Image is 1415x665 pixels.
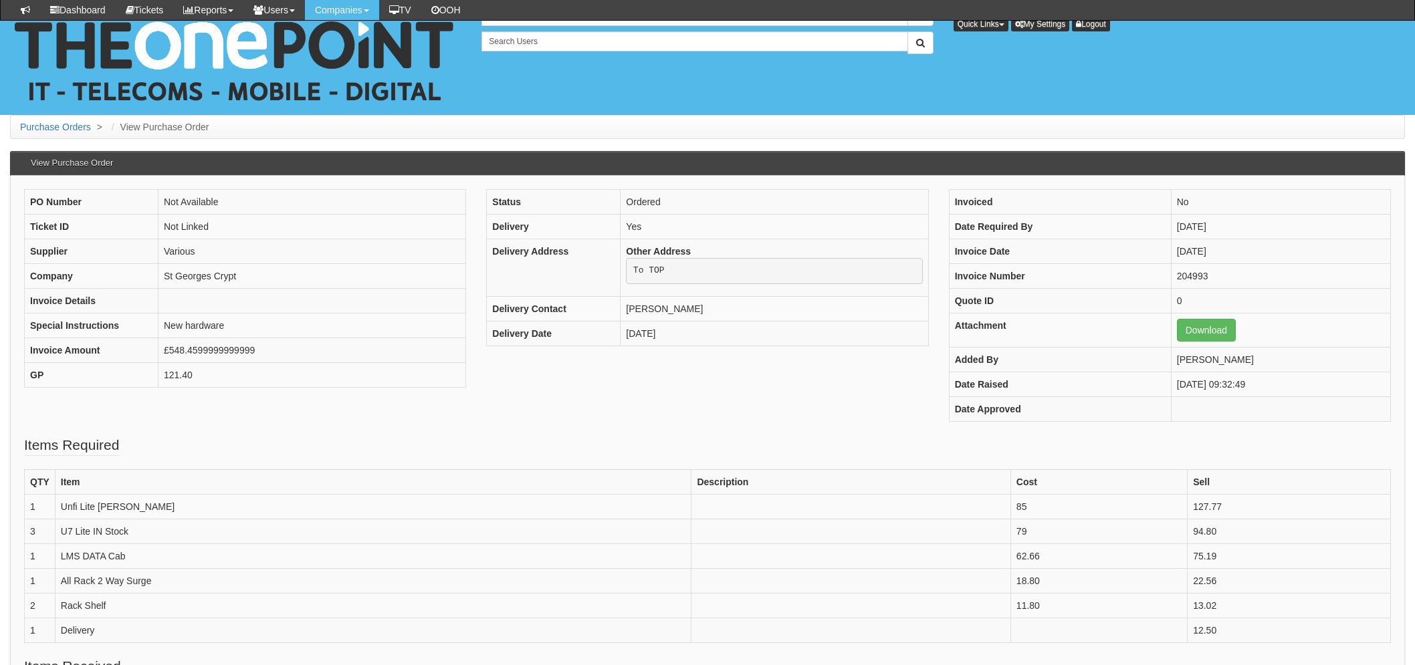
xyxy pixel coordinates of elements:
a: Purchase Orders [20,122,91,132]
td: [PERSON_NAME] [1171,347,1390,372]
b: Other Address [626,246,691,257]
th: Invoice Details [25,288,158,313]
td: 94.80 [1188,519,1391,543]
th: Item [55,469,691,494]
th: GP [25,362,158,387]
td: [DATE] 09:32:49 [1171,372,1390,396]
td: Not Linked [158,214,466,239]
a: Logout [1072,17,1110,31]
th: Added By [949,347,1171,372]
th: Company [25,263,158,288]
td: 1 [25,543,56,568]
td: 12.50 [1188,618,1391,642]
th: Date Approved [949,396,1171,421]
td: All Rack 2 Way Surge [55,568,691,593]
th: Sell [1188,469,1391,494]
td: Not Available [158,189,466,214]
th: Special Instructions [25,313,158,338]
td: 11.80 [1010,593,1187,618]
td: 1 [25,494,56,519]
td: 2 [25,593,56,618]
a: Download [1177,319,1236,342]
td: U7 Lite IN Stock [55,519,691,543]
th: Invoiced [949,189,1171,214]
td: 79 [1010,519,1187,543]
td: 62.66 [1010,543,1187,568]
th: Invoice Date [949,239,1171,263]
td: Rack Shelf [55,593,691,618]
th: Delivery Contact [487,297,621,321]
td: £548.4599999999999 [158,338,466,362]
legend: Items Required [24,435,119,456]
td: 85 [1010,494,1187,519]
th: Attachment [949,313,1171,347]
a: My Settings [1011,17,1070,31]
span: > [94,122,106,132]
th: Status [487,189,621,214]
pre: To TOP [626,258,922,285]
button: Quick Links [954,17,1008,31]
th: Delivery Address [487,239,621,297]
td: 1 [25,618,56,642]
td: [DATE] [621,321,928,346]
th: Invoice Number [949,263,1171,288]
td: 18.80 [1010,568,1187,593]
th: Quote ID [949,288,1171,313]
th: Invoice Amount [25,338,158,362]
input: Search Users [481,31,907,51]
td: New hardware [158,313,466,338]
th: QTY [25,469,56,494]
th: Date Required By [949,214,1171,239]
td: 121.40 [158,362,466,387]
th: Delivery [487,214,621,239]
td: 204993 [1171,263,1390,288]
td: Delivery [55,618,691,642]
td: 1 [25,568,56,593]
th: Description [691,469,1010,494]
td: [PERSON_NAME] [621,297,928,321]
td: 13.02 [1188,593,1391,618]
th: PO Number [25,189,158,214]
th: Supplier [25,239,158,263]
td: Yes [621,214,928,239]
li: View Purchase Order [108,120,209,134]
td: Unfi Lite [PERSON_NAME] [55,494,691,519]
th: Date Raised [949,372,1171,396]
th: Ticket ID [25,214,158,239]
td: 3 [25,519,56,543]
td: No [1171,189,1390,214]
td: 75.19 [1188,543,1391,568]
th: Delivery Date [487,321,621,346]
td: St Georges Crypt [158,263,466,288]
th: Cost [1010,469,1187,494]
td: 0 [1171,288,1390,313]
td: 22.56 [1188,568,1391,593]
td: Ordered [621,189,928,214]
td: [DATE] [1171,214,1390,239]
td: LMS DATA Cab [55,543,691,568]
td: [DATE] [1171,239,1390,263]
td: Various [158,239,466,263]
h3: View Purchase Order [24,152,120,174]
td: 127.77 [1188,494,1391,519]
